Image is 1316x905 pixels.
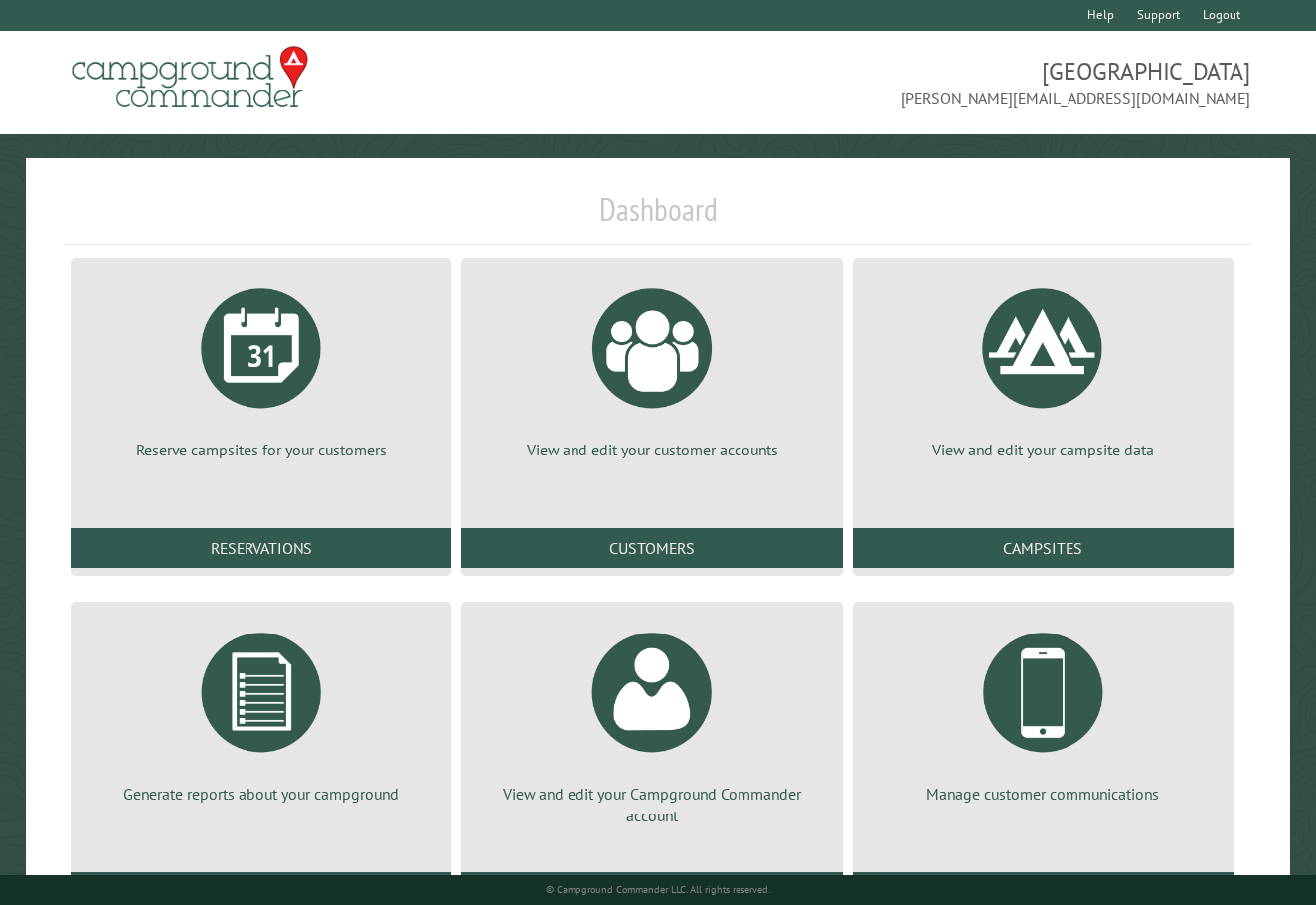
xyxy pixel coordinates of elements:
[66,39,314,116] img: Campground Commander
[877,783,1210,805] p: Manage customer communications
[485,618,818,827] a: View and edit your Campground Commander account
[658,55,1250,110] span: [GEOGRAPHIC_DATA] [PERSON_NAME][EMAIL_ADDRESS][DOMAIN_NAME]
[66,190,1250,245] h1: Dashboard
[877,273,1210,460] a: View and edit your campsite data
[877,439,1210,460] p: View and edit your campsite data
[877,618,1210,805] a: Manage customer communications
[71,528,451,568] a: Reservations
[485,273,818,460] a: View and edit your customer accounts
[94,439,427,460] p: Reserve campsites for your customers
[94,618,427,805] a: Generate reports about your campground
[94,273,427,460] a: Reserve campsites for your customers
[461,528,842,568] a: Customers
[546,883,770,896] small: © Campground Commander LLC. All rights reserved.
[853,528,1234,568] a: Campsites
[485,439,818,460] p: View and edit your customer accounts
[94,783,427,805] p: Generate reports about your campground
[485,783,818,827] p: View and edit your Campground Commander account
